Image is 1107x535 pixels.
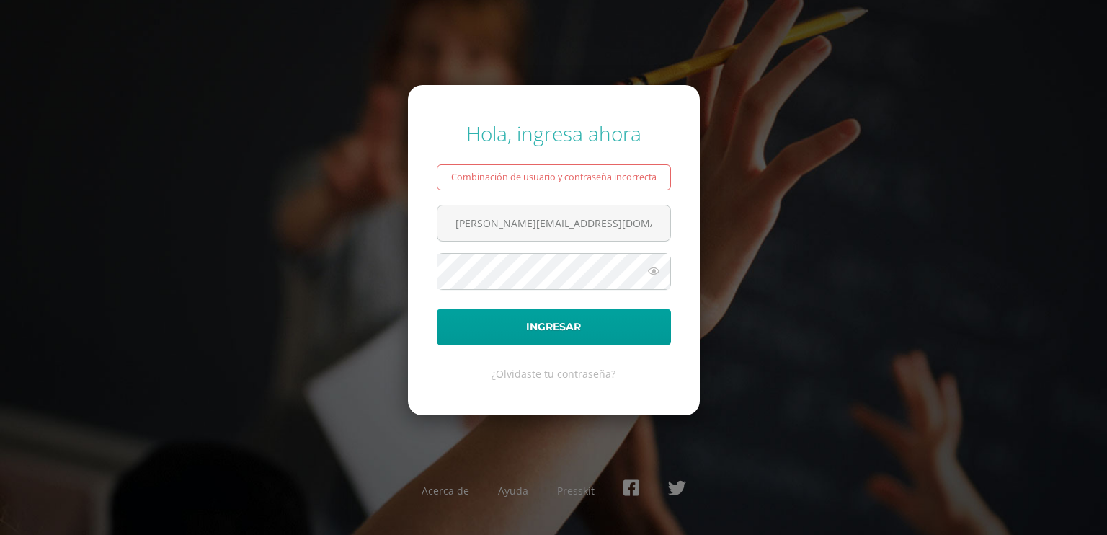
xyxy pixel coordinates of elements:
[437,120,671,147] div: Hola, ingresa ahora
[437,164,671,190] div: Combinación de usuario y contraseña incorrecta
[437,205,670,241] input: Correo electrónico o usuario
[557,484,595,498] a: Presskit
[437,309,671,345] button: Ingresar
[492,367,615,381] a: ¿Olvidaste tu contraseña?
[422,484,469,498] a: Acerca de
[498,484,528,498] a: Ayuda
